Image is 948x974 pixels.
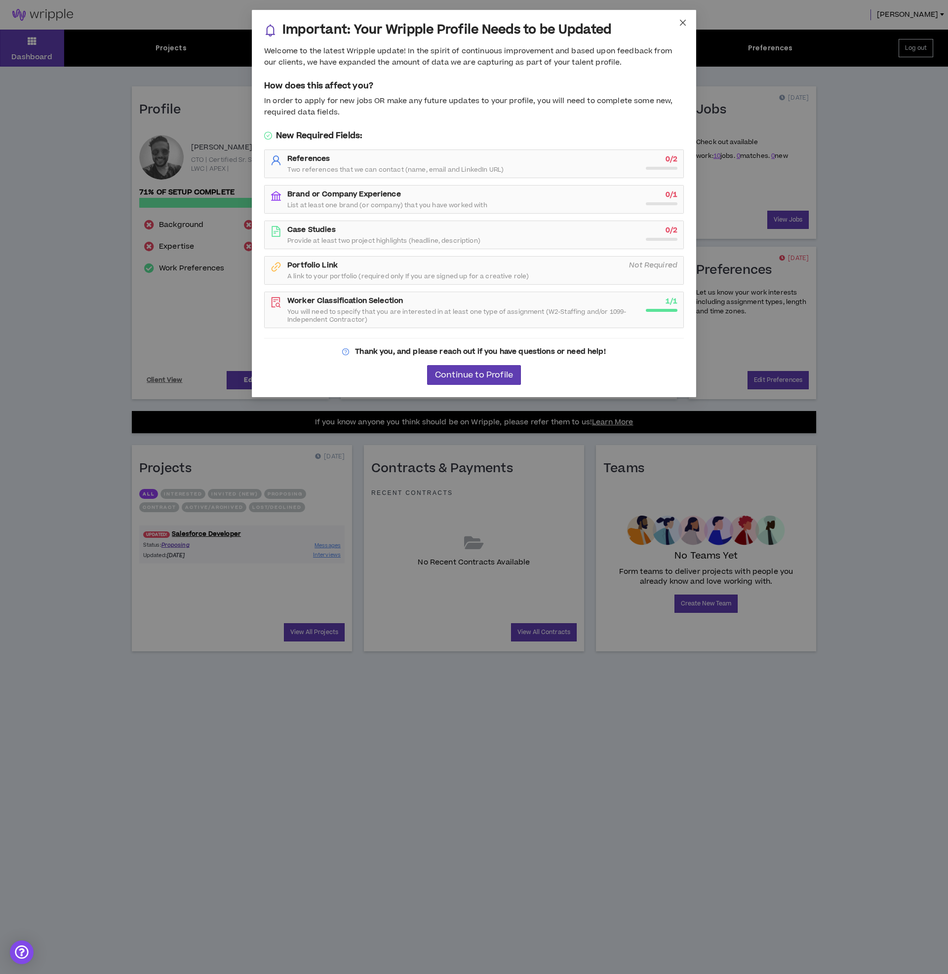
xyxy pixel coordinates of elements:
strong: 0 / 1 [666,189,677,200]
span: check-circle [264,132,272,140]
span: List at least one brand (or company) that you have worked with [287,201,487,209]
span: user [271,155,281,166]
span: file-search [271,297,281,308]
h5: How does this affect you? [264,80,684,92]
strong: 0 / 2 [666,225,677,235]
span: Continue to Profile [435,371,513,380]
strong: 1 / 1 [666,296,677,306]
span: file-text [271,226,281,237]
h3: Important: Your Wripple Profile Needs to be Updated [282,22,611,38]
h5: New Required Fields: [264,130,684,142]
div: Open Intercom Messenger [10,940,34,964]
span: link [271,262,281,272]
button: Close [670,10,696,37]
span: A link to your portfolio (required only If you are signed up for a creative role) [287,272,529,280]
div: In order to apply for new jobs OR make any future updates to your profile, you will need to compl... [264,96,684,118]
strong: Case Studies [287,225,336,235]
strong: Brand or Company Experience [287,189,401,199]
strong: Portfolio Link [287,260,338,270]
span: Provide at least two project highlights (headline, description) [287,237,480,245]
span: Two references that we can contact (name, email and LinkedIn URL) [287,166,504,174]
strong: Thank you, and please reach out if you have questions or need help! [355,346,605,357]
span: bell [264,24,276,37]
span: question-circle [342,348,349,355]
i: Not Required [629,260,677,270]
div: Welcome to the latest Wripple update! In the spirit of continuous improvement and based upon feed... [264,46,684,68]
strong: References [287,153,330,164]
span: bank [271,190,281,201]
button: Continue to Profile [427,365,521,385]
span: close [679,19,687,27]
strong: Worker Classification Selection [287,296,403,306]
strong: 0 / 2 [666,154,677,164]
span: You will need to specify that you are interested in at least one type of assignment (W2-Staffing ... [287,308,640,324]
